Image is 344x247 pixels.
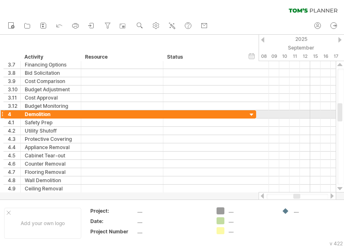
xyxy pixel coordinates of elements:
div: Cabinet Tear-out [25,152,77,159]
div: 4.2 [8,127,20,135]
div: .... [137,218,207,225]
div: Flooring Removal [25,168,77,176]
div: 3.11 [8,94,20,102]
div: Bid Solicitation [25,69,77,77]
div: 4.3 [8,135,20,143]
div: 4.4 [8,143,20,151]
div: .... [229,227,273,234]
div: 3.8 [8,69,20,77]
div: Demolition [25,110,77,118]
div: Resource [85,53,158,61]
div: Wall Demolition [25,176,77,184]
div: Status [167,53,238,61]
div: .... [137,228,207,235]
div: v 422 [330,240,343,247]
div: Project Number [90,228,136,235]
div: Project: [90,207,136,214]
div: Monday, 15 September 2025 [310,52,320,61]
div: Date: [90,218,136,225]
div: Financing Options [25,61,77,69]
div: Tuesday, 9 September 2025 [269,52,279,61]
div: Thursday, 11 September 2025 [290,52,300,61]
div: Ceiling Removal [25,185,77,192]
div: 4.1 [8,119,20,126]
div: Counter Removal [25,160,77,168]
div: 3.10 [8,85,20,93]
div: .... [294,207,339,214]
div: Appliance Removal [25,143,77,151]
div: 4 [8,110,20,118]
div: 4.6 [8,160,20,168]
div: 3.12 [8,102,20,110]
div: Protective Covering [25,135,77,143]
div: 4.8 [8,176,20,184]
div: 4.7 [8,168,20,176]
div: Budget Adjustment [25,85,77,93]
div: Cost Approval [25,94,77,102]
div: 4.9 [8,185,20,192]
div: .... [229,207,273,214]
div: Monday, 8 September 2025 [259,52,269,61]
div: 3.9 [8,77,20,85]
div: Wednesday, 17 September 2025 [331,52,341,61]
div: Wednesday, 10 September 2025 [279,52,290,61]
div: Tuesday, 16 September 2025 [320,52,331,61]
div: Cost Comparison [25,77,77,85]
div: Safety Prep [25,119,77,126]
div: Utility Shutoff [25,127,77,135]
div: Activity [24,53,76,61]
div: .... [229,217,273,224]
div: .... [137,207,207,214]
div: Friday, 12 September 2025 [300,52,310,61]
div: Budget Monitoring [25,102,77,110]
div: 4.5 [8,152,20,159]
div: Add your own logo [4,208,81,239]
div: 3.7 [8,61,20,69]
